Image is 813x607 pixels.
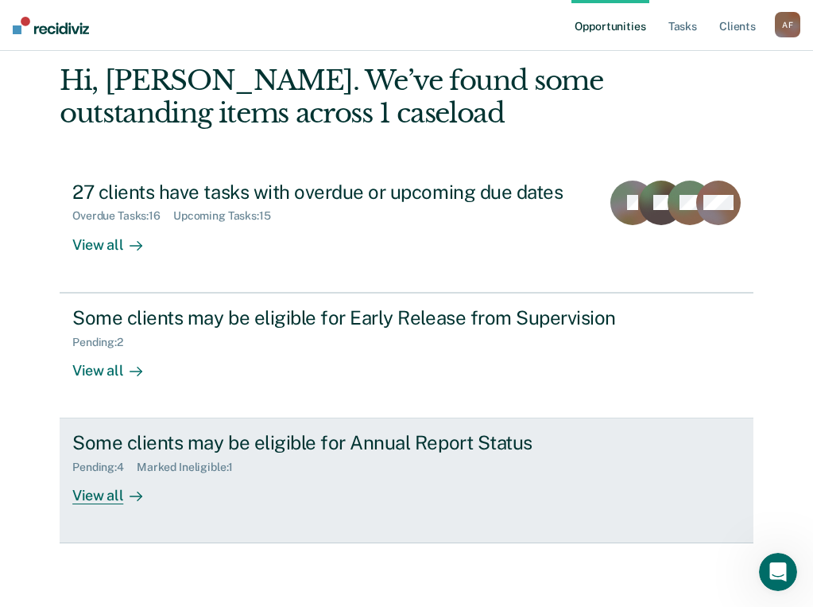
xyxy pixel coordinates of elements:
a: Some clients may be eligible for Early Release from SupervisionPending:2View all [60,293,753,418]
div: A F [775,12,800,37]
iframe: Intercom live chat [759,553,797,591]
div: Overdue Tasks : 16 [72,209,173,223]
a: Some clients may be eligible for Annual Report StatusPending:4Marked Ineligible:1View all [60,418,753,543]
div: Pending : 4 [72,461,137,474]
div: View all [72,474,161,505]
div: Pending : 2 [72,336,136,349]
div: View all [72,348,161,379]
img: Recidiviz [13,17,89,34]
a: 27 clients have tasks with overdue or upcoming due datesOverdue Tasks:16Upcoming Tasks:15View all [60,168,753,293]
div: Marked Ineligible : 1 [137,461,246,474]
div: Some clients may be eligible for Annual Report Status [72,431,630,454]
div: View all [72,223,161,254]
div: Some clients may be eligible for Early Release from Supervision [72,306,630,329]
div: Upcoming Tasks : 15 [173,209,284,223]
button: AF [775,12,800,37]
div: 27 clients have tasks with overdue or upcoming due dates [72,181,588,204]
div: Hi, [PERSON_NAME]. We’ve found some outstanding items across 1 caseload [60,64,614,130]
